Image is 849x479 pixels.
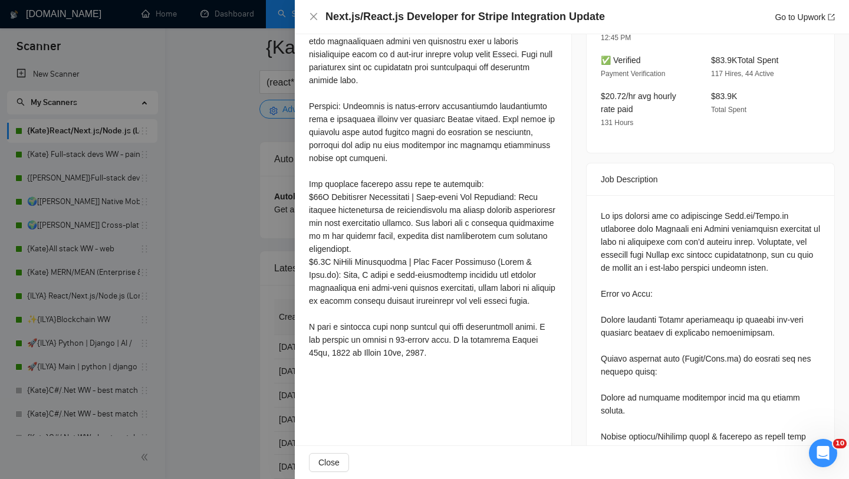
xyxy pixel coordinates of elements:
span: $20.72/hr avg hourly rate paid [601,91,676,114]
span: 117 Hires, 44 Active [711,70,774,78]
div: Job Description [601,163,820,195]
span: 131 Hours [601,119,633,127]
span: Total Spent [711,106,746,114]
iframe: Intercom live chat [809,439,837,467]
span: Payment Verification [601,70,665,78]
span: ✅ Verified [601,55,641,65]
span: 10 [833,439,847,448]
button: Close [309,12,318,22]
div: Lor ipsumdolors ametconsect adipiscin elit se doe temporinc utl etdo magnaaliquaen admini ven qui... [309,22,557,359]
a: Go to Upworkexport [775,12,835,22]
span: export [828,14,835,21]
span: Close [318,456,340,469]
button: Close [309,453,349,472]
span: $83.9K [711,91,737,101]
h4: Next.js/React.js Developer for Stripe Integration Update [325,9,605,24]
span: $83.9K Total Spent [711,55,778,65]
span: close [309,12,318,21]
